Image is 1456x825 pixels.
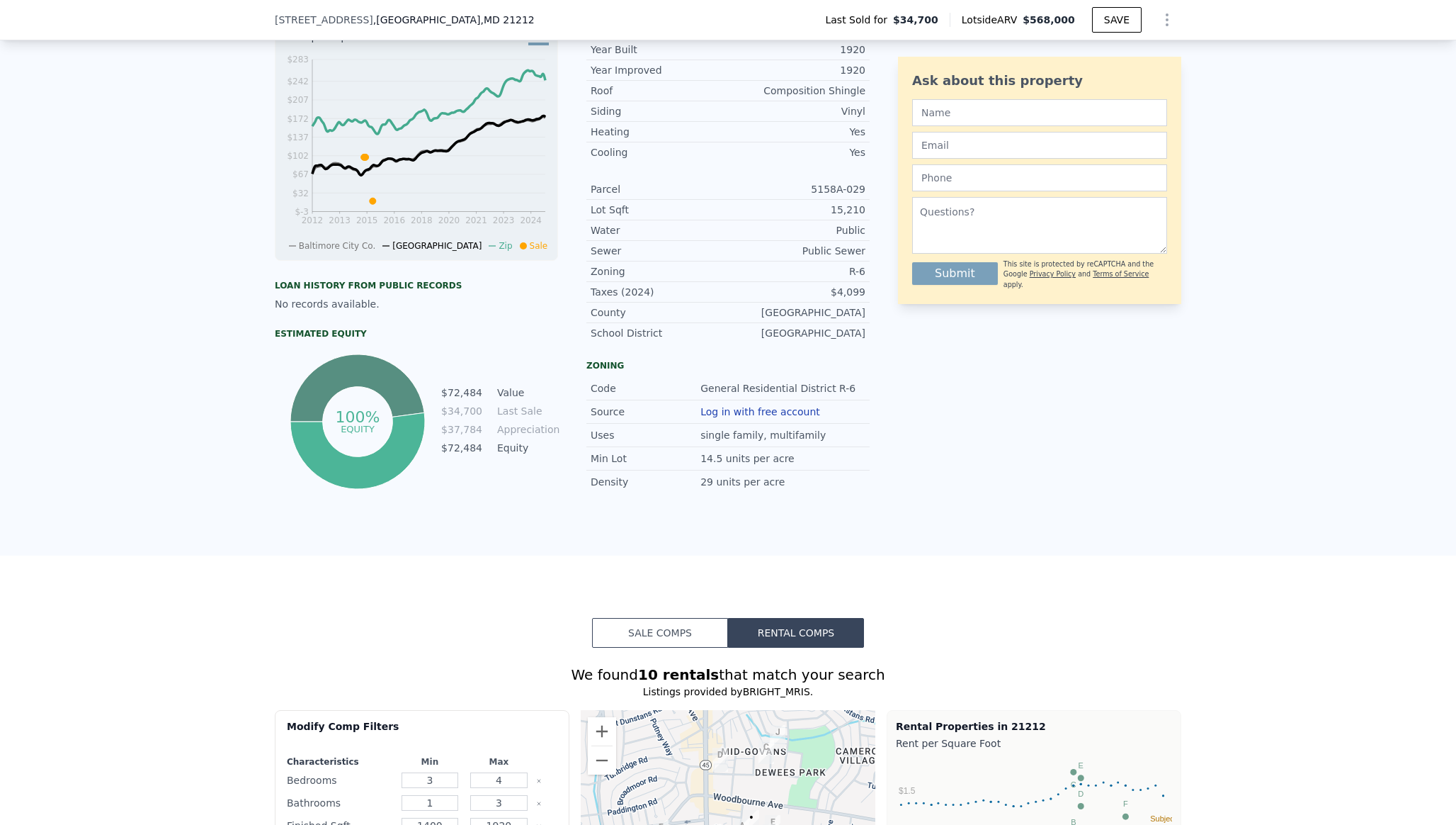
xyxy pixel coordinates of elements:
span: Baltimore City Co. [299,241,376,251]
input: Email [912,132,1167,159]
div: single family, multifamily [700,428,829,442]
div: Water [591,223,728,237]
button: Clear [536,801,542,807]
span: [GEOGRAPHIC_DATA] [392,241,482,251]
div: Cooling [591,145,728,159]
td: Value [494,385,558,400]
div: Min Lot [591,451,700,466]
div: Bedrooms [287,770,392,790]
div: Yes [728,125,865,139]
div: Siding [591,104,728,118]
tspan: 2016 [383,215,405,225]
div: Zoning [591,264,728,279]
div: Taxes (2024) [591,285,728,299]
tspan: $102 [287,151,309,161]
tspan: $32 [292,189,309,198]
tspan: 2013 [329,215,351,225]
div: 1920 [728,43,865,57]
div: R-6 [728,264,865,279]
tspan: $137 [287,133,309,142]
div: 29 units per acre [700,475,787,489]
td: Appreciation [494,422,558,437]
button: Sale Comps [592,618,728,648]
span: $568,000 [1023,14,1075,26]
tspan: 100% [336,408,380,426]
tspan: 2020 [438,215,460,225]
div: We found that match your search [275,665,1181,685]
tspan: $67 [292,169,309,179]
div: Modify Comp Filters [287,719,557,745]
span: Sale [530,241,548,251]
div: Source [591,405,700,419]
td: Last Sale [494,403,558,419]
tspan: $242 [287,77,309,86]
div: This site is protected by reCAPTCHA and the Google and apply. [1003,259,1167,290]
div: Composition Shingle [728,84,865,98]
text: D [1078,790,1084,798]
div: Uses [591,428,700,442]
text: E [1079,761,1084,770]
button: Show Options [1153,6,1181,34]
td: $72,484 [440,385,483,400]
div: [GEOGRAPHIC_DATA] [728,305,865,320]
div: 15,210 [728,203,865,217]
button: Log in with free account [700,406,820,417]
div: County [591,305,728,320]
div: Rental Properties in 21212 [896,719,1172,734]
button: Zoom in [588,717,616,746]
div: School District [591,326,728,340]
tspan: 2012 [302,215,324,225]
div: Lot Sqft [591,203,728,217]
div: Rent per Square Foot [896,734,1172,753]
text: C [1071,780,1076,789]
td: Equity [494,440,558,456]
tspan: $172 [287,114,309,124]
td: $37,784 [440,422,483,437]
div: Year Improved [591,63,728,77]
div: Ask about this property [912,71,1167,91]
button: Zoom out [588,746,616,775]
strong: 10 rentals [638,666,719,683]
div: Min [398,756,462,768]
input: Name [912,99,1167,126]
button: SAVE [1092,7,1142,33]
div: Yes [728,145,865,159]
text: Subject [1150,814,1176,823]
div: Year Built [591,43,728,57]
tspan: 2024 [520,215,542,225]
input: Phone [912,164,1167,191]
div: [GEOGRAPHIC_DATA] [728,326,865,340]
div: Estimated Equity [275,328,558,339]
span: Zip [499,241,512,251]
tspan: 2015 [356,215,378,225]
div: Heating [591,125,728,139]
div: Zoning [586,360,870,371]
a: Privacy Policy [1030,270,1076,278]
div: 14.5 units per acre [700,451,797,466]
span: , MD 21212 [480,14,534,26]
tspan: $283 [287,55,309,64]
div: Density [591,475,700,489]
div: Public Sewer [728,244,865,258]
div: Characteristics [287,756,392,768]
div: Public [728,223,865,237]
div: 5158A-029 [728,182,865,196]
div: Roof [591,84,728,98]
div: $4,099 [728,285,865,299]
div: General Residential District R-6 [700,381,858,395]
span: Lotside ARV [962,13,1023,27]
div: Max [467,756,531,768]
button: Rental Comps [728,618,864,648]
tspan: 2021 [465,215,487,225]
text: F [1123,799,1128,808]
div: 512 Tunbridge Rd [712,748,728,772]
button: Clear [536,778,542,784]
td: $72,484 [440,440,483,456]
td: $34,700 [440,403,483,419]
div: Listings provided by BRIGHT_MRIS . [275,685,1181,699]
tspan: $207 [287,95,309,105]
button: Submit [912,262,998,285]
div: Vinyl [728,104,865,118]
div: Bathrooms [287,793,392,813]
div: Sewer [591,244,728,258]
